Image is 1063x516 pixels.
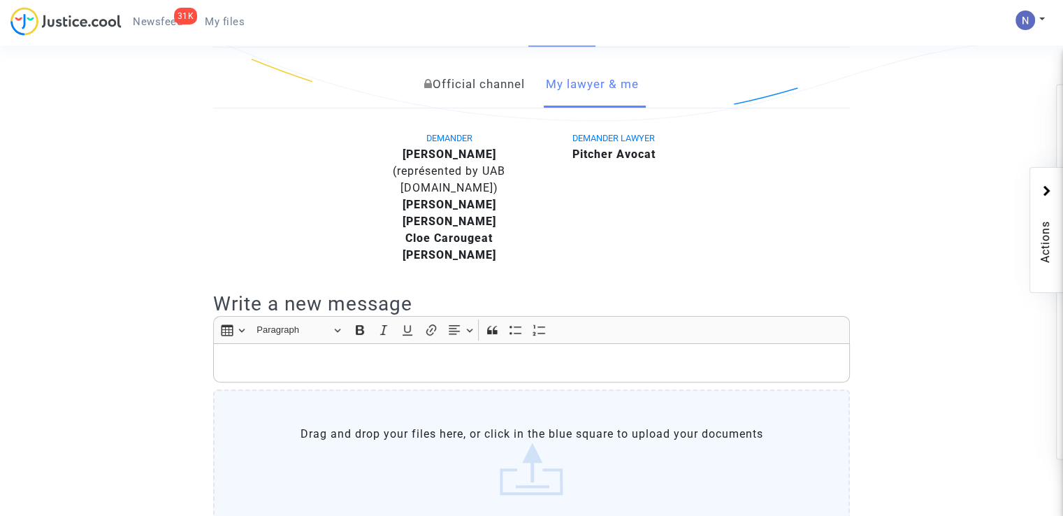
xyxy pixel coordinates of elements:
[122,11,194,32] a: 31KNewsfeed
[572,148,656,161] b: Pitcher Avocat
[174,8,198,24] div: 31K
[403,215,496,228] b: [PERSON_NAME]
[393,164,505,194] span: (représented by UAB [DOMAIN_NAME])
[213,343,850,382] div: Rich Text Editor, main
[424,62,525,108] a: Official channel
[546,62,639,108] a: My lawyer & me
[133,15,182,28] span: Newsfeed
[403,148,496,161] b: [PERSON_NAME]
[1015,10,1035,30] img: ACg8ocLbdXnmRFmzhNqwOPt_sjleXT1r-v--4sGn8-BO7_nRuDcVYw=s96-c
[10,7,122,36] img: jc-logo.svg
[1037,182,1054,285] span: Actions
[213,292,850,316] h2: Write a new message
[426,133,472,143] span: DEMANDER
[572,133,655,143] span: DEMANDER LAWYER
[405,231,493,245] b: Cloe Carougeat
[213,316,850,343] div: Editor toolbar
[250,320,347,341] button: Paragraph
[205,15,245,28] span: My files
[403,248,496,261] b: [PERSON_NAME]
[194,11,256,32] a: My files
[403,198,496,211] b: [PERSON_NAME]
[256,322,329,338] span: Paragraph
